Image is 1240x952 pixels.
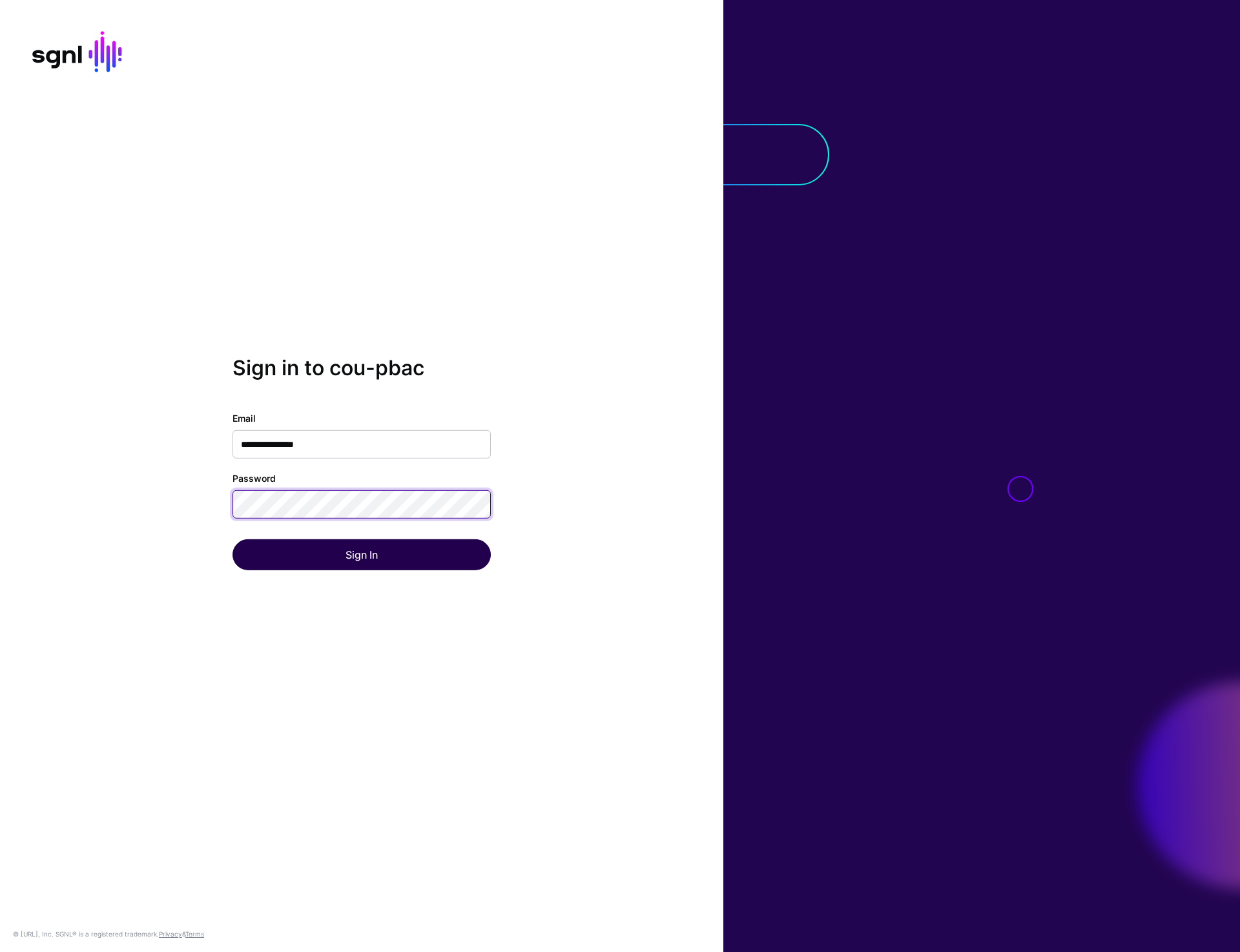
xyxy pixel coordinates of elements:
label: Password [232,471,276,485]
label: Email [232,411,256,425]
h2: Sign in to cou-pbac [232,356,491,380]
a: Terms [185,930,204,938]
button: Sign In [232,539,491,570]
a: Privacy [159,930,182,938]
div: © [URL], Inc. SGNL® is a registered trademark. & [13,929,204,939]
